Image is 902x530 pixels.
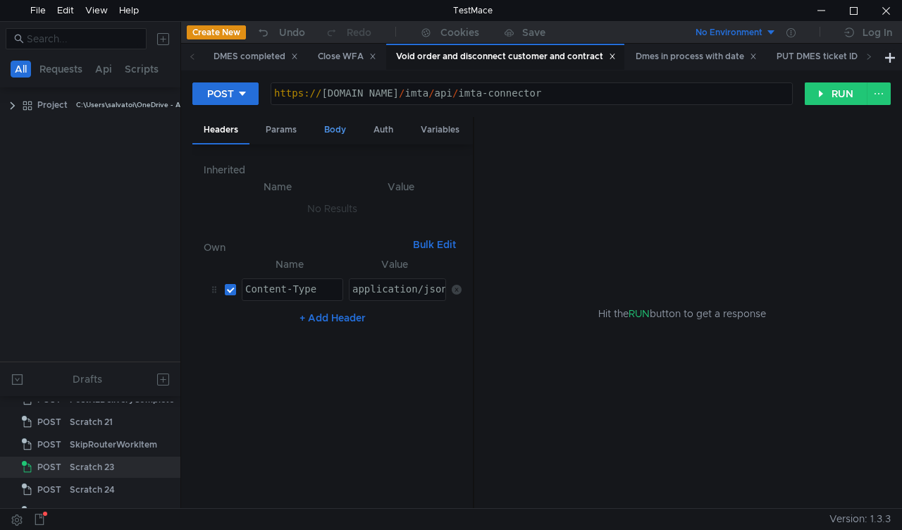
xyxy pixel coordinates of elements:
button: Api [91,61,116,78]
div: Project [37,94,68,116]
div: POST [207,86,234,101]
button: Scripts [121,61,163,78]
button: POST [192,82,259,105]
div: Dmes in process with date [636,49,757,64]
th: Value [340,178,462,195]
div: Headers [192,117,249,144]
div: DMES completed [214,49,298,64]
div: Scratch 23 [70,457,114,478]
input: Search... [27,31,138,47]
button: Bulk Edit [407,236,462,253]
div: Scratch 24 [70,479,115,500]
div: Scratch 21 [70,412,113,433]
span: POST [37,434,61,455]
span: POST [37,479,61,500]
button: Requests [35,61,87,78]
button: Undo [246,22,315,43]
h6: Own [204,239,407,256]
button: No Environment [679,21,777,44]
th: Value [343,256,446,273]
button: All [11,61,31,78]
button: + Add Header [294,309,371,326]
div: Log In [863,24,892,41]
button: Create New [187,25,246,39]
nz-embed-empty: No Results [307,202,357,215]
div: Undo [279,24,305,41]
span: POST [37,457,61,478]
div: Drafts [73,371,102,388]
div: Cookies [440,24,479,41]
div: PUT DMES ticket ID [777,49,870,64]
th: Name [215,178,340,195]
div: Params [254,117,308,143]
span: RUN [629,307,650,320]
div: Scratch 25 [70,502,114,523]
button: RUN [805,82,867,105]
div: Save [522,27,545,37]
th: Name [236,256,343,273]
div: Auth [362,117,404,143]
div: Body [313,117,357,143]
span: POST [37,502,61,523]
div: No Environment [696,26,762,39]
div: C:\Users\salvatoi\OneDrive - AMDOCS\Backup Folders\Documents\testmace\Project [76,94,362,116]
button: Redo [315,22,381,43]
h6: Inherited [204,161,462,178]
span: Version: 1.3.3 [829,509,891,529]
div: Variables [409,117,471,143]
div: Close WFA [318,49,376,64]
div: Redo [347,24,371,41]
div: Void order and disconnect customer and contract [396,49,616,64]
span: POST [37,412,61,433]
div: SkipRouterWorkItem [70,434,157,455]
span: Hit the button to get a response [598,306,766,321]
